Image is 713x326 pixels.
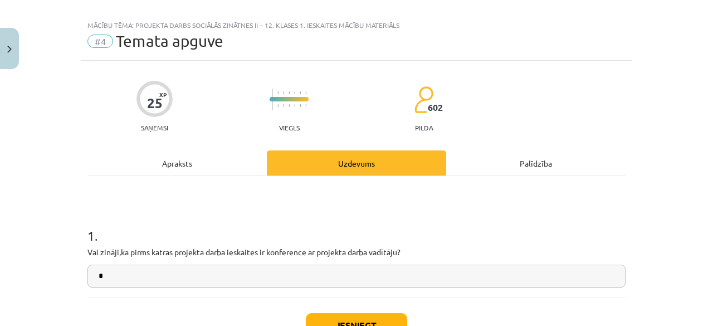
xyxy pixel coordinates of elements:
img: icon-short-line-57e1e144782c952c97e751825c79c345078a6d821885a25fce030b3d8c18986b.svg [277,91,279,94]
span: #4 [87,35,113,48]
span: 602 [428,103,443,113]
img: icon-short-line-57e1e144782c952c97e751825c79c345078a6d821885a25fce030b3d8c18986b.svg [294,91,295,94]
img: students-c634bb4e5e11cddfef0936a35e636f08e4e9abd3cc4e673bd6f9a4125e45ecb1.svg [414,86,433,114]
p: Viegls [279,124,300,132]
div: Palīdzība [446,150,626,176]
img: icon-short-line-57e1e144782c952c97e751825c79c345078a6d821885a25fce030b3d8c18986b.svg [289,104,290,107]
span: Temata apguve [116,32,223,50]
span: XP [159,91,167,98]
img: icon-short-line-57e1e144782c952c97e751825c79c345078a6d821885a25fce030b3d8c18986b.svg [300,104,301,107]
h1: 1 . [87,208,626,243]
img: icon-short-line-57e1e144782c952c97e751825c79c345078a6d821885a25fce030b3d8c18986b.svg [277,104,279,107]
img: icon-long-line-d9ea69661e0d244f92f715978eff75569469978d946b2353a9bb055b3ed8787d.svg [272,89,273,110]
img: icon-short-line-57e1e144782c952c97e751825c79c345078a6d821885a25fce030b3d8c18986b.svg [283,91,284,94]
p: Saņemsi [136,124,173,132]
img: icon-short-line-57e1e144782c952c97e751825c79c345078a6d821885a25fce030b3d8c18986b.svg [289,91,290,94]
img: icon-short-line-57e1e144782c952c97e751825c79c345078a6d821885a25fce030b3d8c18986b.svg [300,91,301,94]
img: icon-short-line-57e1e144782c952c97e751825c79c345078a6d821885a25fce030b3d8c18986b.svg [305,91,306,94]
p: Vai zināji,ka pirms katras projekta darba ieskaites ir konference ar projekta darba vadītāju? [87,246,626,258]
div: 25 [147,95,163,111]
div: Mācību tēma: Projekta darbs sociālās zinātnes ii – 12. klases 1. ieskaites mācību materiāls [87,21,626,29]
div: Apraksts [87,150,267,176]
img: icon-short-line-57e1e144782c952c97e751825c79c345078a6d821885a25fce030b3d8c18986b.svg [294,104,295,107]
p: pilda [415,124,433,132]
img: icon-close-lesson-0947bae3869378f0d4975bcd49f059093ad1ed9edebbc8119c70593378902aed.svg [7,46,12,53]
div: Uzdevums [267,150,446,176]
img: icon-short-line-57e1e144782c952c97e751825c79c345078a6d821885a25fce030b3d8c18986b.svg [283,104,284,107]
img: icon-short-line-57e1e144782c952c97e751825c79c345078a6d821885a25fce030b3d8c18986b.svg [305,104,306,107]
